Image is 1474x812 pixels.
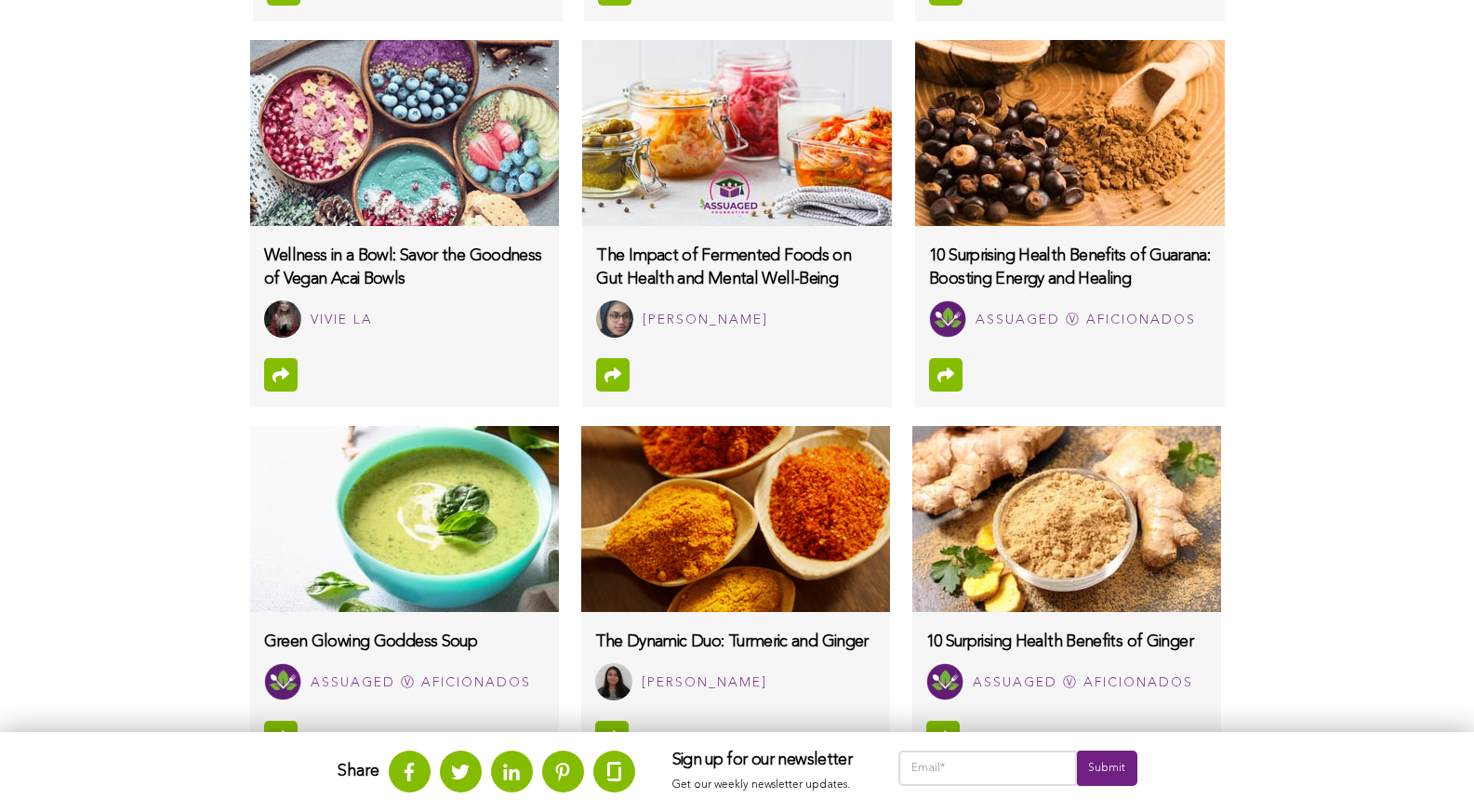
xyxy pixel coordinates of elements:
[915,40,1224,226] img: 10-surprising-health-benefits-of-guarana:-boosting-energy-and-healing
[338,763,379,779] strong: Share
[250,226,559,352] a: Wellness in a Bowl: Savor the Goodness of Vegan Acai Bowls Vivie La Vivie La
[595,631,876,654] h3: The Dynamic Duo: Turmeric and Ginger
[582,40,891,226] img: fermented-foods-gut-health-mental-wellbeing
[672,751,861,771] h3: Sign up for our newsletter
[643,309,768,332] div: [PERSON_NAME]
[582,226,891,352] a: The Impact of Fermented Foods on Gut Health and Mental Well-Being Amna Bibi [PERSON_NAME]
[581,426,890,612] img: top-ten-health-benefits-of-turmeric
[898,751,1078,786] input: Email*
[250,612,559,714] a: Green Glowing Goddess Soup Assuaged Ⓥ Aficionados Assuaged Ⓥ Aficionados
[250,40,559,226] img: wellness-in-a-bowl-savor-the-goodness-of-vegan-acai-bowls
[1077,751,1136,786] input: Submit
[672,775,861,795] p: Get our weekly newsletter updates.
[311,672,531,695] div: Assuaged Ⓥ Aficionados
[915,226,1224,352] a: 10 Surprising Health Benefits of Guarana: Boosting Energy and Healing Assuaged Ⓥ Aficionados Assu...
[596,245,877,291] h3: The Impact of Fermented Foods on Gut Health and Mental Well-Being
[926,663,963,700] img: Assuaged Ⓥ Aficionados
[581,612,890,714] a: The Dynamic Duo: Turmeric and Ginger Syed Bukhari [PERSON_NAME]
[264,245,545,291] h3: Wellness in a Bowl: Savor the Goodness of Vegan Acai Bowls
[264,631,545,654] h3: Green Glowing Goddess Soup
[912,612,1221,714] a: 10 Surprising Health Benefits of Ginger Assuaged Ⓥ Aficionados Assuaged Ⓥ Aficionados
[642,672,767,695] div: [PERSON_NAME]
[929,300,966,338] img: Assuaged Ⓥ Aficionados
[595,663,632,700] img: Syed Bukhari
[926,631,1207,654] h3: 10 Surprising Health Benefits of Ginger
[973,672,1193,695] div: Assuaged Ⓥ Aficionados
[929,245,1210,291] h3: 10 Surprising Health Benefits of Guarana: Boosting Energy and Healing
[976,309,1196,332] div: Assuaged Ⓥ Aficionados
[311,309,373,332] div: Vivie La
[1381,723,1474,812] iframe: Chat Widget
[264,663,301,700] img: Assuaged Ⓥ Aficionados
[607,762,621,781] img: glassdoor.svg
[264,300,301,338] img: Vivie La
[596,300,633,338] img: Amna Bibi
